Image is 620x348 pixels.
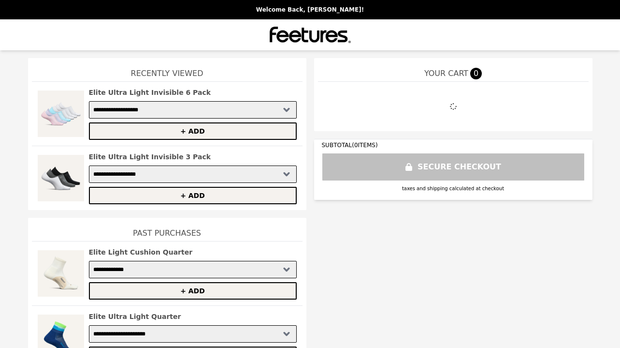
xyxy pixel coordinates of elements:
select: Select a product variant [89,101,297,119]
h2: Elite Light Cushion Quarter [89,247,193,257]
h1: Recently Viewed [32,58,303,81]
h2: Elite Ultra Light Quarter [89,312,181,321]
img: Elite Ultra Light Invisible 6 Pack [38,88,84,140]
button: + ADD [89,282,297,300]
img: Elite Ultra Light Invisible 3 Pack [38,152,84,204]
h2: Elite Ultra Light Invisible 3 Pack [89,152,211,162]
select: Select a product variant [89,261,297,278]
h1: Past Purchases [32,218,303,241]
span: YOUR CART [424,68,468,79]
select: Select a product variant [89,166,297,183]
button: + ADD [89,187,297,204]
div: taxes and shipping calculated at checkout [322,185,585,192]
span: SUBTOTAL [322,142,352,149]
h2: Elite Ultra Light Invisible 6 Pack [89,88,211,97]
span: ( 0 ITEMS) [352,142,377,149]
span: 0 [470,68,482,79]
p: Welcome Back, [PERSON_NAME]! [6,6,614,14]
button: + ADD [89,122,297,140]
img: Elite Light Cushion Quarter [38,247,84,300]
img: Brand Logo [270,25,351,45]
select: Select a product variant [89,325,297,343]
